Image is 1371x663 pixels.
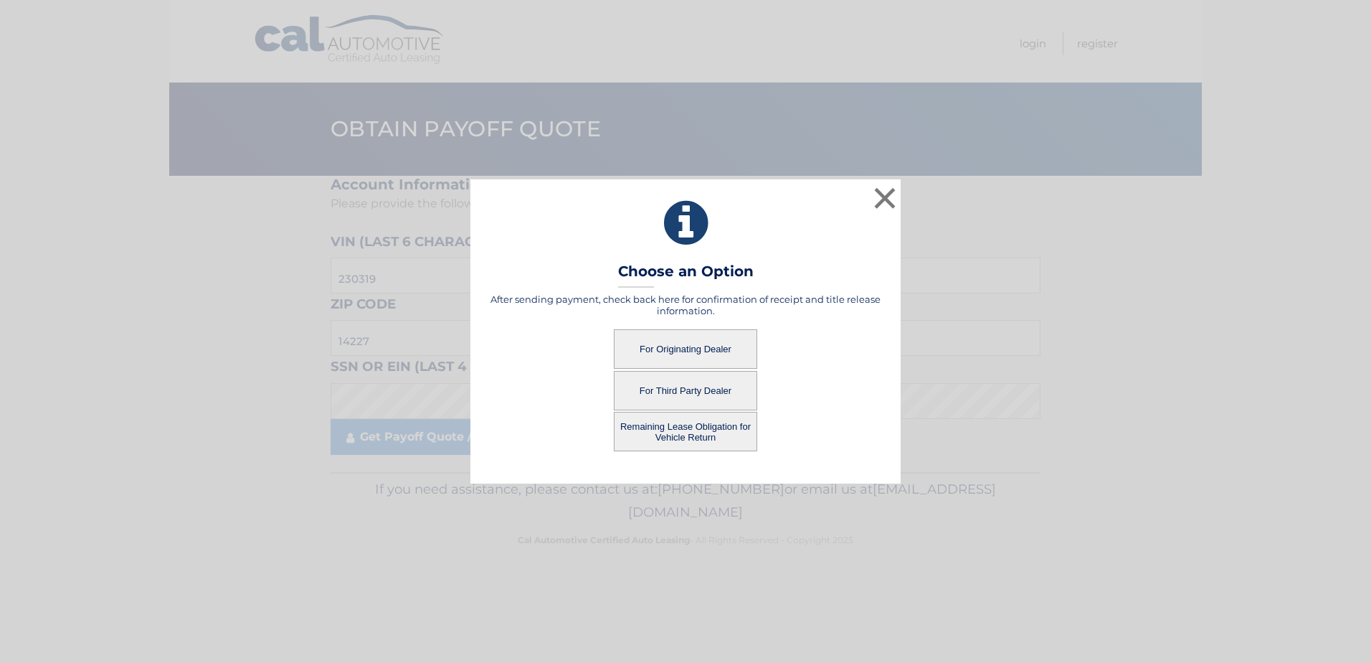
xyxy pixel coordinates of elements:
button: × [870,184,899,212]
button: Remaining Lease Obligation for Vehicle Return [614,412,757,451]
h5: After sending payment, check back here for confirmation of receipt and title release information. [488,293,883,316]
button: For Originating Dealer [614,329,757,369]
button: For Third Party Dealer [614,371,757,410]
h3: Choose an Option [618,263,754,288]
